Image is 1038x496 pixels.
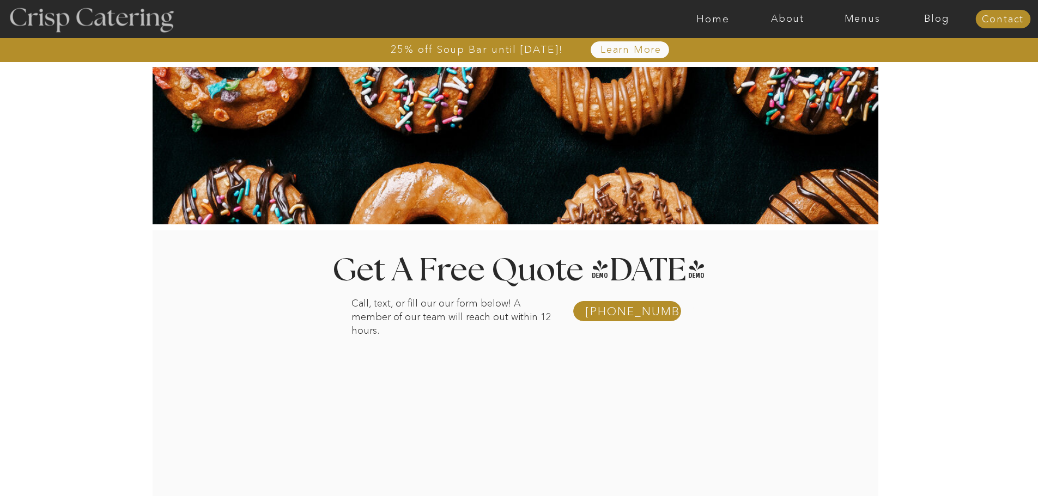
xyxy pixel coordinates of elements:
[676,14,750,25] a: Home
[351,44,603,55] a: 25% off Soup Bar until [DATE]!
[750,14,825,25] a: About
[825,14,900,25] a: Menus
[975,14,1030,25] a: Contact
[575,45,687,56] a: Learn More
[351,297,559,307] p: Call, text, or fill our our form below! A member of our team will reach out within 12 hours.
[585,305,672,317] a: [PHONE_NUMBER]
[304,255,735,287] h1: Get A Free Quote [DATE]
[900,14,974,25] a: Blog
